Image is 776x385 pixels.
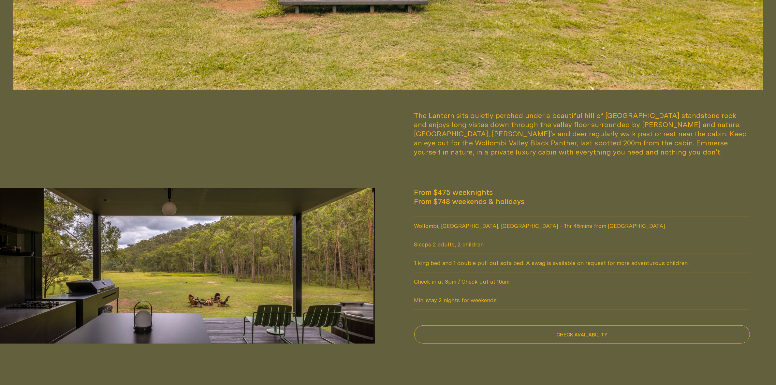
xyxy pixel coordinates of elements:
[414,235,750,254] span: Sleeps 2 adults, 2 children
[414,188,750,197] span: From $475 weeknights
[414,111,750,156] div: The Lantern sits quietly perched under a beautiful hill of [GEOGRAPHIC_DATA] standstone rock and ...
[414,254,750,272] span: 1 king bed and 1 double pull out sofa bed. A swag is available on request for more adventurous ch...
[414,325,750,344] button: check availability
[414,291,750,309] span: Min. stay 2 nights for weekends
[13,13,27,18] span: Menu
[414,197,750,206] span: From $748 weekends & holidays
[13,12,27,20] button: show menu
[414,273,750,291] span: Check in at 3pm / Check out at 10am
[749,12,763,20] button: show booking tray
[749,13,763,18] span: Book
[414,217,750,235] span: Wollombi, [GEOGRAPHIC_DATA], [GEOGRAPHIC_DATA] – 1hr 45mins from [GEOGRAPHIC_DATA]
